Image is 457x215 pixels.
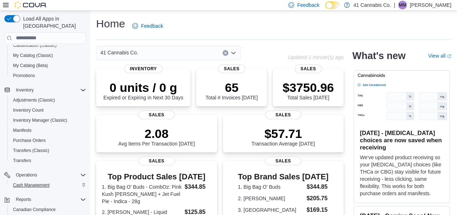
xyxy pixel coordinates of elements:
div: Transaction Average [DATE] [251,126,315,147]
span: Adjustments (Classic) [13,97,55,103]
div: Total Sales [DATE] [283,80,334,100]
span: Sales [295,64,322,73]
span: Manifests [13,127,31,133]
span: Sales [265,111,301,119]
span: Cash Management [13,182,49,188]
svg: External link [447,54,451,58]
h3: Top Product Sales [DATE] [102,173,211,181]
p: 2.08 [118,126,195,141]
a: Promotions [10,71,38,80]
a: Transfers (Classic) [10,146,52,155]
span: Sales [218,64,245,73]
button: Operations [1,170,89,180]
span: Feedback [297,1,319,9]
span: Canadian Compliance [13,207,56,212]
p: 65 [206,80,258,95]
a: Inventory Count [10,106,47,115]
p: We've updated product receiving so your [MEDICAL_DATA] choices (like THCa or CBG) stay visible fo... [360,154,444,197]
div: Avg Items Per Transaction [DATE] [118,126,195,147]
span: Load All Apps in [GEOGRAPHIC_DATA] [20,15,86,30]
span: Sales [138,111,174,119]
button: Inventory [1,85,89,95]
p: $3750.96 [283,80,334,95]
span: Inventory Manager (Classic) [13,117,67,123]
span: Transfers (Classic) [13,148,49,153]
button: Reports [13,195,34,204]
span: Operations [16,172,37,178]
span: Feedback [141,22,163,30]
dt: 1. Big Bag O' Buds - CombOz: Pink Kush [PERSON_NAME] + Jet Fuel Pie - Indica - 28g [102,183,182,205]
dd: $169.15 [306,206,328,214]
span: Transfers (Classic) [10,146,86,155]
button: Transfers [7,156,89,166]
a: Adjustments (Classic) [10,96,58,104]
dd: $205.75 [306,194,328,203]
a: Purchase Orders [10,136,49,145]
button: Operations [13,171,40,179]
dd: $344.85 [185,183,211,191]
a: View allExternal link [428,53,451,59]
button: Inventory Count [7,105,89,115]
span: Inventory Count [10,106,86,115]
h3: [DATE] - [MEDICAL_DATA] choices are now saved when receiving [360,129,444,151]
span: Inventory [16,87,34,93]
h3: Top Brand Sales [DATE] [238,173,328,181]
button: Reports [1,194,89,205]
span: Inventory Manager (Classic) [10,116,86,125]
a: Feedback [129,19,166,33]
span: Promotions [13,73,35,79]
dt: 1. Big Bag O' Buds [238,183,303,191]
img: Cova [14,1,47,9]
span: Cash Management [10,181,86,189]
button: Purchase Orders [7,135,89,145]
button: Cash Management [7,180,89,190]
span: My Catalog (Beta) [10,61,86,70]
p: Updated 1 minute(s) ago [288,54,344,60]
p: [PERSON_NAME] [410,1,451,9]
span: Inventory [13,86,86,94]
button: Classification (Classic) [7,40,89,50]
span: Reports [13,195,86,204]
span: Classification (Classic) [10,41,86,50]
button: Manifests [7,125,89,135]
button: My Catalog (Classic) [7,50,89,61]
span: Classification (Classic) [13,42,57,48]
button: Inventory Manager (Classic) [7,115,89,125]
span: Canadian Compliance [10,205,86,214]
a: Canadian Compliance [10,205,59,214]
span: MM [399,1,406,9]
span: Manifests [10,126,86,135]
a: My Catalog (Classic) [10,51,56,60]
p: $57.71 [251,126,315,141]
span: Purchase Orders [13,138,46,143]
p: | [394,1,395,9]
span: 41 Cannabis Co. [100,48,138,57]
button: Canadian Compliance [7,205,89,215]
p: 0 units / 0 g [103,80,183,95]
span: Inventory Count [13,107,44,113]
span: Sales [138,157,174,165]
span: Inventory [124,64,163,73]
button: Promotions [7,71,89,81]
span: My Catalog (Beta) [13,63,48,68]
div: Total # Invoices [DATE] [206,80,258,100]
span: My Catalog (Classic) [13,53,53,58]
span: Purchase Orders [10,136,86,145]
a: Inventory Manager (Classic) [10,116,70,125]
a: Manifests [10,126,34,135]
span: Reports [16,197,31,202]
a: Classification (Classic) [10,41,60,50]
dd: $344.85 [306,183,328,191]
button: Transfers (Classic) [7,145,89,156]
span: My Catalog (Classic) [10,51,86,60]
a: Cash Management [10,181,52,189]
span: Sales [265,157,301,165]
input: Dark Mode [325,1,340,9]
span: Adjustments (Classic) [10,96,86,104]
span: Operations [13,171,86,179]
a: My Catalog (Beta) [10,61,51,70]
span: Transfers [13,158,31,164]
h1: Home [96,17,125,31]
a: Transfers [10,156,34,165]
